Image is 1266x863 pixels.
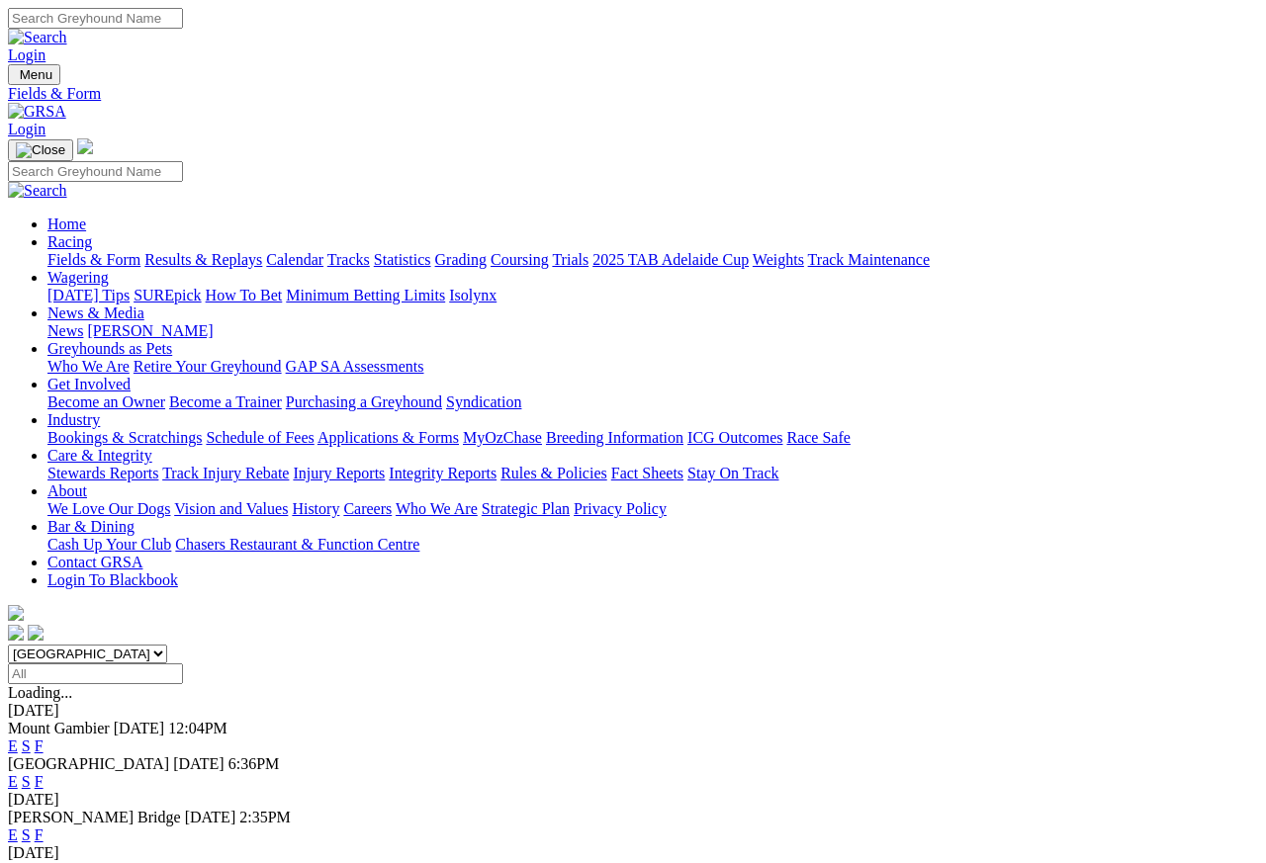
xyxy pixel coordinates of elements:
[687,429,782,446] a: ICG Outcomes
[8,809,181,825] span: [PERSON_NAME] Bridge
[47,500,170,517] a: We Love Our Dogs
[8,85,1258,103] a: Fields & Form
[482,500,570,517] a: Strategic Plan
[8,684,72,701] span: Loading...
[343,500,392,517] a: Careers
[47,393,1258,411] div: Get Involved
[35,773,44,790] a: F
[47,429,1258,447] div: Industry
[47,554,142,570] a: Contact GRSA
[47,287,130,303] a: [DATE] Tips
[47,518,135,535] a: Bar & Dining
[8,844,1258,862] div: [DATE]
[786,429,850,446] a: Race Safe
[266,251,323,268] a: Calendar
[47,287,1258,304] div: Wagering
[286,393,442,410] a: Purchasing a Greyhound
[8,737,18,754] a: E
[206,429,314,446] a: Schedule of Fees
[463,429,542,446] a: MyOzChase
[47,322,1258,340] div: News & Media
[47,340,172,357] a: Greyhounds as Pets
[47,304,144,321] a: News & Media
[185,809,236,825] span: [DATE]
[491,251,549,268] a: Coursing
[8,791,1258,809] div: [DATE]
[47,500,1258,518] div: About
[293,465,385,481] a: Injury Reports
[47,465,158,481] a: Stewards Reports
[8,702,1258,720] div: [DATE]
[22,773,31,790] a: S
[592,251,749,268] a: 2025 TAB Adelaide Cup
[47,358,1258,376] div: Greyhounds as Pets
[8,161,183,182] input: Search
[327,251,370,268] a: Tracks
[168,720,227,736] span: 12:04PM
[47,482,87,499] a: About
[47,411,100,428] a: Industry
[546,429,683,446] a: Breeding Information
[174,500,288,517] a: Vision and Values
[449,287,497,303] a: Isolynx
[47,322,83,339] a: News
[389,465,497,481] a: Integrity Reports
[8,755,169,772] span: [GEOGRAPHIC_DATA]
[8,139,73,161] button: Toggle navigation
[8,826,18,843] a: E
[47,251,140,268] a: Fields & Form
[173,755,225,772] span: [DATE]
[292,500,339,517] a: History
[114,720,165,736] span: [DATE]
[169,393,282,410] a: Become a Trainer
[47,429,202,446] a: Bookings & Scratchings
[47,269,109,286] a: Wagering
[175,536,419,553] a: Chasers Restaurant & Function Centre
[611,465,683,481] a: Fact Sheets
[228,755,280,772] span: 6:36PM
[16,142,65,158] img: Close
[687,465,778,481] a: Stay On Track
[162,465,289,481] a: Track Injury Rebate
[8,182,67,200] img: Search
[8,625,24,641] img: facebook.svg
[8,720,110,736] span: Mount Gambier
[22,826,31,843] a: S
[286,287,445,303] a: Minimum Betting Limits
[8,103,66,121] img: GRSA
[47,536,1258,554] div: Bar & Dining
[47,233,92,250] a: Racing
[8,29,67,46] img: Search
[47,358,130,375] a: Who We Are
[239,809,291,825] span: 2:35PM
[574,500,667,517] a: Privacy Policy
[206,287,283,303] a: How To Bet
[808,251,930,268] a: Track Maintenance
[20,67,52,82] span: Menu
[8,605,24,621] img: logo-grsa-white.png
[47,447,152,464] a: Care & Integrity
[47,536,171,553] a: Cash Up Your Club
[47,216,86,232] a: Home
[8,121,45,137] a: Login
[8,663,183,684] input: Select date
[8,64,60,85] button: Toggle navigation
[47,376,131,392] a: Get Involved
[446,393,521,410] a: Syndication
[47,571,178,588] a: Login To Blackbook
[500,465,607,481] a: Rules & Policies
[47,465,1258,482] div: Care & Integrity
[28,625,44,641] img: twitter.svg
[87,322,213,339] a: [PERSON_NAME]
[144,251,262,268] a: Results & Replays
[8,46,45,63] a: Login
[286,358,424,375] a: GAP SA Assessments
[47,393,165,410] a: Become an Owner
[35,826,44,843] a: F
[8,8,183,29] input: Search
[552,251,588,268] a: Trials
[8,773,18,790] a: E
[317,429,459,446] a: Applications & Forms
[77,138,93,154] img: logo-grsa-white.png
